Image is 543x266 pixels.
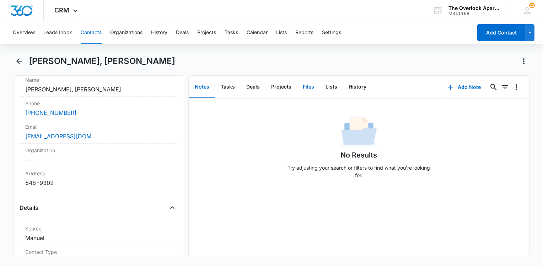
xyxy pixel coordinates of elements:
button: Tasks [225,21,238,44]
label: Source [25,225,172,232]
dd: [PERSON_NAME], [PERSON_NAME] [25,85,172,94]
button: Add Contact [477,24,525,41]
button: Deals [176,21,189,44]
button: History [151,21,167,44]
div: account name [448,5,500,11]
div: notifications count [529,2,535,8]
a: [PHONE_NUMBER] [25,108,76,117]
div: Address548-9302 [20,167,178,190]
button: Projects [197,21,216,44]
button: Leads Inbox [43,21,72,44]
p: Try adjusting your search or filters to find what you’re looking for. [284,164,434,179]
button: Files [297,76,320,98]
dd: Manual [25,234,172,242]
button: History [343,76,372,98]
button: Search... [488,81,499,93]
button: Back [14,55,25,67]
button: Actions [518,55,529,67]
label: Name [25,76,172,84]
div: Organization--- [20,144,178,167]
div: account id [448,11,500,16]
div: Phone[PHONE_NUMBER] [20,97,178,120]
button: Notes [189,76,215,98]
button: Tasks [215,76,241,98]
button: Contacts [81,21,102,44]
button: Overflow Menu [511,81,522,93]
button: Reports [295,21,313,44]
img: No Data [341,114,377,150]
h4: Details [20,203,38,212]
label: Address [25,170,172,177]
button: Calendar [247,21,268,44]
button: Overview [13,21,35,44]
h1: [PERSON_NAME], [PERSON_NAME] [29,56,175,66]
button: Deals [241,76,265,98]
button: Settings [322,21,341,44]
label: Organization [25,147,172,154]
label: Phone [25,100,172,107]
button: Lists [276,21,287,44]
h1: No Results [340,150,377,160]
div: SourceManual [20,222,178,245]
span: CRM [54,6,69,14]
button: Close [167,202,178,213]
div: Name[PERSON_NAME], [PERSON_NAME] [20,73,178,97]
dd: 548-9302 [25,179,172,187]
button: Organizations [110,21,143,44]
button: Lists [320,76,343,98]
label: Email [25,123,172,131]
span: 12 [529,2,535,8]
button: Add Note [441,79,488,96]
label: Contact Type [25,248,172,256]
a: [EMAIL_ADDRESS][DOMAIN_NAME] [25,132,96,140]
button: Projects [265,76,297,98]
button: Filters [499,81,511,93]
dd: --- [25,155,172,164]
div: Email[EMAIL_ADDRESS][DOMAIN_NAME] [20,120,178,144]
